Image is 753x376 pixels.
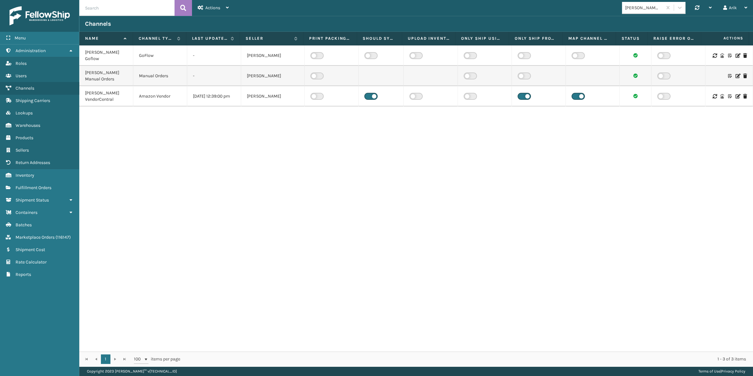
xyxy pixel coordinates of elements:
[743,94,747,99] i: Delete
[309,36,351,41] label: Print packing slip
[461,36,503,41] label: Only Ship using Required Carrier Service
[16,135,33,140] span: Products
[16,235,55,240] span: Marketplace Orders
[698,369,720,373] a: Terms of Use
[187,66,241,86] td: -
[16,272,31,277] span: Reports
[16,222,32,228] span: Batches
[134,356,143,362] span: 100
[16,173,34,178] span: Inventory
[16,197,49,203] span: Shipment Status
[16,210,37,215] span: Containers
[625,4,663,11] div: [PERSON_NAME]
[743,53,747,58] i: Delete
[736,94,739,99] i: Edit
[16,123,40,128] span: Warehouses
[653,36,695,41] label: Raise Error On Related FO
[85,70,127,82] div: [PERSON_NAME] Manual Orders
[16,61,27,66] span: Roles
[728,94,732,99] i: Customize Label
[743,74,747,78] i: Delete
[736,74,739,78] i: Edit
[363,36,396,41] label: Should Sync
[85,36,121,41] label: Name
[633,94,637,98] i: Channel sync succeeded.
[16,73,27,79] span: Users
[16,247,45,252] span: Shipment Cost
[633,73,637,78] i: Channel sync succeeded.
[16,85,34,91] span: Channels
[205,5,220,10] span: Actions
[241,66,305,86] td: [PERSON_NAME]
[728,53,732,58] i: Customize Label
[16,147,29,153] span: Sellers
[408,36,450,41] label: Upload inventory
[15,35,26,41] span: Menu
[241,45,305,66] td: [PERSON_NAME]
[56,235,71,240] span: ( 116147 )
[241,86,305,106] td: [PERSON_NAME]
[16,98,50,103] span: Shipping Carriers
[187,86,241,106] td: [DATE] 12:39:00 pm
[16,160,50,165] span: Return Addresses
[16,259,47,265] span: Rate Calculator
[16,185,51,190] span: Fulfillment Orders
[192,36,228,41] label: Last update time
[134,354,180,364] span: items per page
[736,53,739,58] i: Edit
[720,94,724,99] i: Warehouse Codes
[85,20,111,28] h3: Channels
[568,36,610,41] label: Map Channel Service
[721,369,745,373] a: Privacy Policy
[713,94,717,99] i: Sync
[633,53,637,58] i: Channel sync succeeded.
[133,86,187,106] td: Amazon Vendor
[10,6,70,25] img: logo
[133,45,187,66] td: GoFlow
[728,74,732,78] i: Customize Label
[246,36,291,41] label: Seller
[16,110,33,116] span: Lookups
[87,366,177,376] p: Copyright 2023 [PERSON_NAME]™ v [TECHNICAL_ID]
[139,36,174,41] label: Channel Type
[698,366,745,376] div: |
[101,354,110,364] a: 1
[85,49,127,62] div: [PERSON_NAME] Goflow
[622,36,642,41] label: Status
[187,45,241,66] td: -
[515,36,557,41] label: Only Ship from Required Warehouse
[16,48,46,53] span: Administration
[713,53,717,58] i: Sync
[720,53,724,58] i: Warehouse Codes
[703,33,747,44] span: Actions
[85,90,127,103] div: [PERSON_NAME] VendorCentral
[189,356,746,362] div: 1 - 3 of 3 items
[133,66,187,86] td: Manual Orders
